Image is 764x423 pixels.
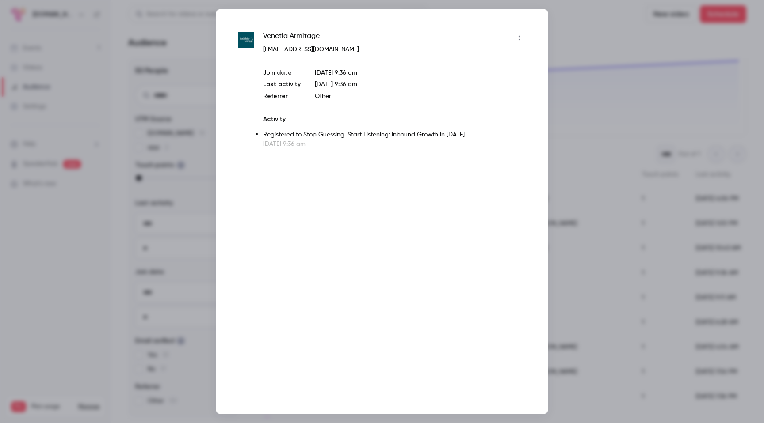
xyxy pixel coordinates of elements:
span: [DATE] 9:36 am [315,81,357,87]
img: invisiblehomes.co.uk [238,32,254,48]
p: Join date [263,68,301,77]
a: Stop Guessing. Start Listening: Inbound Growth in [DATE] [303,132,465,138]
p: Last activity [263,80,301,89]
p: [DATE] 9:36 am [263,140,526,148]
p: Activity [263,115,526,124]
span: Venetia Armitage [263,31,320,45]
p: Referrer [263,92,301,101]
p: [DATE] 9:36 am [315,68,526,77]
p: Other [315,92,526,101]
p: Registered to [263,130,526,140]
a: [EMAIL_ADDRESS][DOMAIN_NAME] [263,46,359,53]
